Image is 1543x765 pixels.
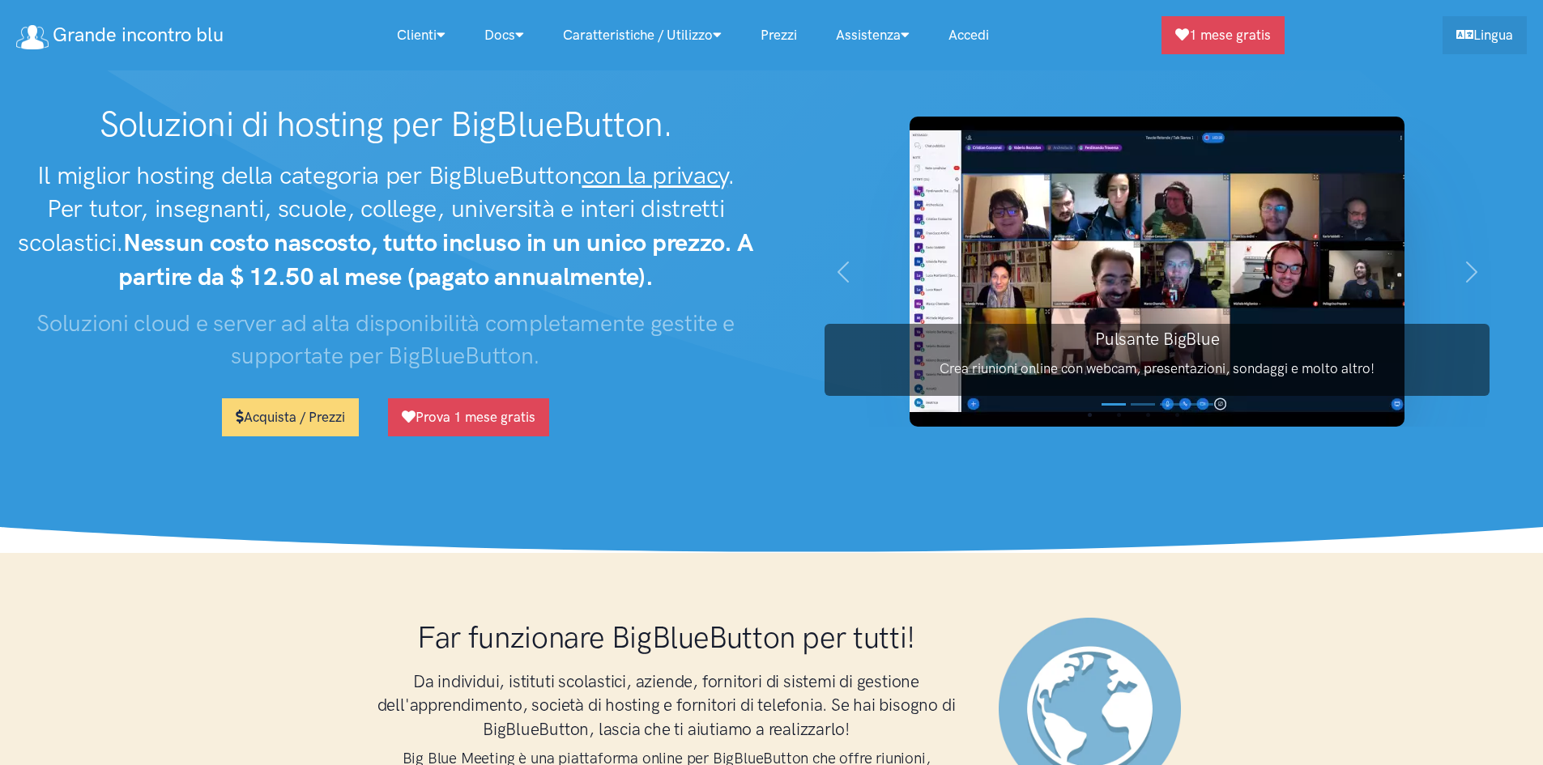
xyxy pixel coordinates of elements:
a: Accedi [929,18,1008,53]
h1: Far funzionare BigBlueButton per tutti! [367,618,966,657]
h3: Soluzioni cloud e server ad alta disponibilità completamente gestite e supportate per BigBlueButton. [16,307,756,372]
a: Acquista / Prezzi [222,398,359,436]
u: con la privacy [582,160,728,190]
img: logo [16,25,49,49]
strong: Nessun costo nascosto, tutto incluso in un unico prezzo. A partire da $ 12.50 al mese (pagato ann... [118,227,753,291]
h3: Da individui, istituti scolastici, aziende, fornitori di sistemi di gestione dell'apprendimento, ... [367,669,966,741]
h2: Il miglior hosting della categoria per BigBlueButton . Per tutor, insegnanti, scuole, college, un... [16,159,756,294]
a: Lingua [1443,16,1527,54]
a: Grande incontro blu [16,18,224,53]
a: Assistenza [816,18,929,53]
a: Docs [465,18,543,53]
p: Crea riunioni online con webcam, presentazioni, sondaggi e molto altro! [825,358,1490,380]
a: Caratteristiche / Utilizzo [543,18,741,53]
a: Prova 1 mese gratis [388,398,549,436]
a: 1 mese gratis [1162,16,1285,54]
h3: Pulsante BigBlue [825,327,1490,351]
img: Schermata del pulsante BigBlue [910,117,1404,427]
a: Prezzi [741,18,816,53]
h1: Soluzioni di hosting per BigBlueButton. [16,104,756,146]
a: Clienti [377,18,465,53]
